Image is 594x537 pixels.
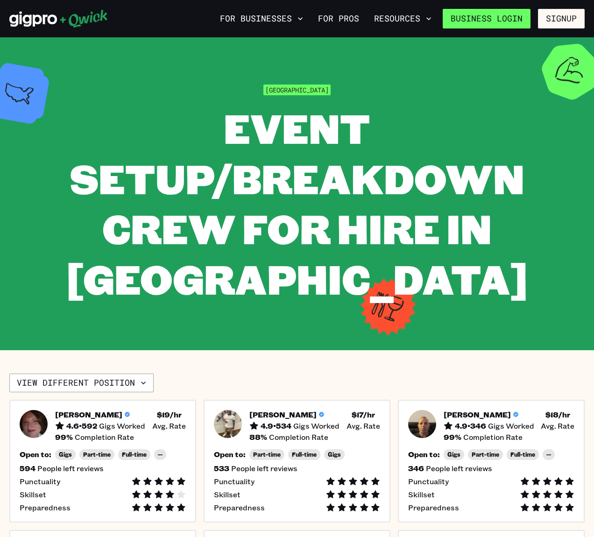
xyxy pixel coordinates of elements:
span: Avg. Rate [346,421,380,431]
button: View different position [9,374,154,392]
img: Pro headshot [20,410,48,438]
a: Business Login [443,9,530,28]
span: Avg. Rate [541,421,574,431]
span: Avg. Rate [152,421,186,431]
span: Punctuality [214,477,255,486]
h5: $ 19 /hr [157,410,182,419]
span: Completion Rate [463,432,523,442]
button: For Businesses [216,11,307,27]
span: People left reviews [37,464,104,473]
span: Punctuality [20,477,60,486]
a: For Pros [314,11,363,27]
span: Preparedness [214,503,265,512]
span: Full-time [122,451,147,458]
h5: Open to: [408,450,440,459]
h5: 4.9 • 346 [455,421,486,431]
h5: [PERSON_NAME] [249,410,317,419]
button: Pro headshot[PERSON_NAME]4.9•346Gigs Worked$18/hr Avg. Rate99%Completion RateOpen to:GigsPart-tim... [398,400,585,523]
h5: $ 17 /hr [352,410,375,419]
h5: 99 % [55,432,73,442]
span: Completion Rate [269,432,328,442]
span: Gigs [447,451,460,458]
h5: 533 [214,464,229,473]
span: Full-time [292,451,317,458]
img: Pro headshot [408,410,436,438]
h5: Open to: [214,450,246,459]
span: Gigs [59,451,72,458]
img: Pro headshot [214,410,242,438]
span: Gigs Worked [293,421,339,431]
button: Resources [370,11,435,27]
h5: 4.6 • 592 [66,421,97,431]
span: Event Setup/Breakdown Crew for Hire in [GEOGRAPHIC_DATA] [66,101,528,305]
span: Skillset [20,490,46,499]
h5: [PERSON_NAME] [444,410,511,419]
h5: 99 % [444,432,461,442]
span: Skillset [408,490,435,499]
span: Preparedness [408,503,459,512]
h5: Open to: [20,450,51,459]
button: Pro headshot[PERSON_NAME]4.6•592Gigs Worked$19/hr Avg. Rate99%Completion RateOpen to:GigsPart-tim... [9,400,196,523]
button: Signup [538,9,585,28]
h5: 594 [20,464,35,473]
h5: 88 % [249,432,267,442]
span: -- [546,451,551,458]
h5: [PERSON_NAME] [55,410,122,419]
h5: 346 [408,464,424,473]
span: -- [158,451,163,458]
span: Gigs [328,451,341,458]
span: Part-time [472,451,499,458]
span: Full-time [510,451,535,458]
h5: 4.9 • 534 [261,421,291,431]
span: Part-time [253,451,281,458]
span: Preparedness [20,503,71,512]
span: [GEOGRAPHIC_DATA] [263,85,331,95]
span: People left reviews [231,464,297,473]
span: Part-time [83,451,111,458]
span: Punctuality [408,477,449,486]
button: Pro headshot[PERSON_NAME]4.9•534Gigs Worked$17/hr Avg. Rate88%Completion RateOpen to:Part-timeFul... [204,400,390,523]
span: Gigs Worked [488,421,534,431]
h5: $ 18 /hr [545,410,570,419]
span: Completion Rate [75,432,134,442]
span: People left reviews [426,464,492,473]
span: Skillset [214,490,240,499]
span: Gigs Worked [99,421,145,431]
